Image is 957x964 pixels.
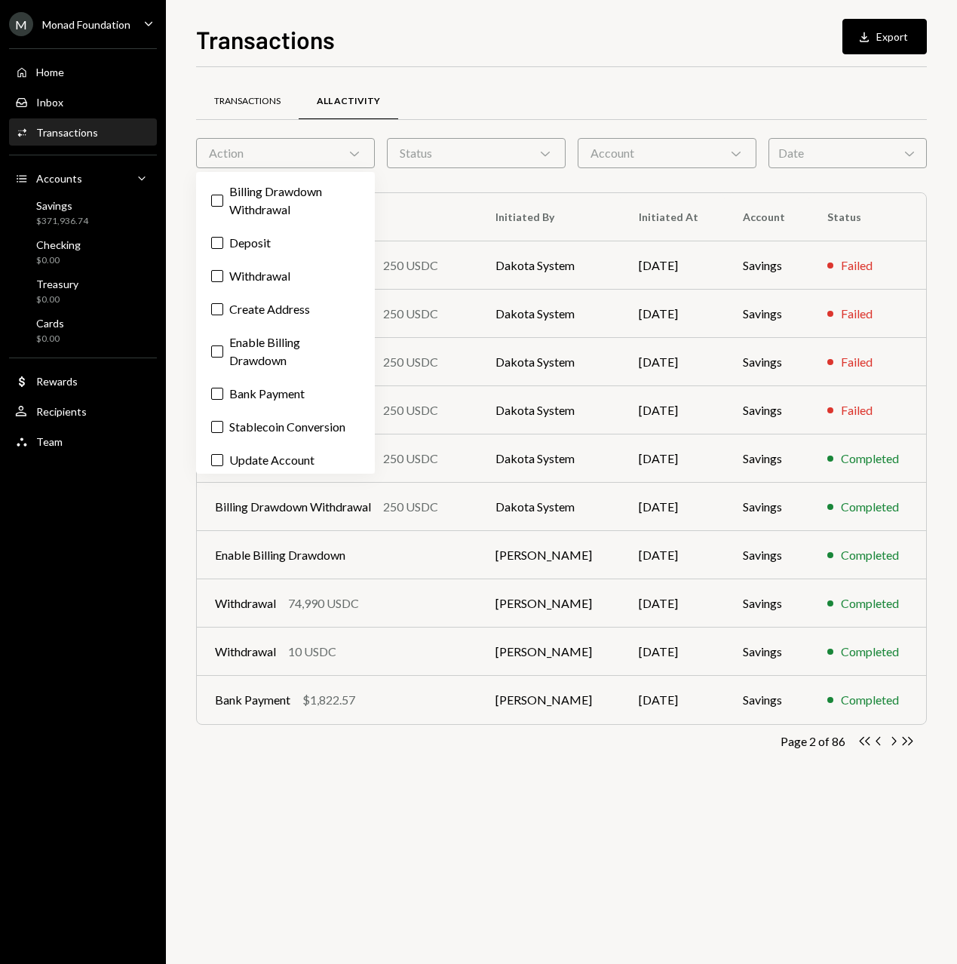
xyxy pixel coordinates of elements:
[477,579,621,628] td: [PERSON_NAME]
[621,483,724,531] td: [DATE]
[477,241,621,290] td: Dakota System
[211,345,223,358] button: Enable Billing Drawdown
[211,454,223,466] button: Update Account
[725,338,809,386] td: Savings
[317,95,380,108] div: All Activity
[36,435,63,448] div: Team
[9,12,33,36] div: M
[383,401,438,419] div: 250 USDC
[211,270,223,282] button: Withdrawal
[477,290,621,338] td: Dakota System
[725,290,809,338] td: Savings
[477,338,621,386] td: Dakota System
[215,594,276,612] div: Withdrawal
[383,256,438,275] div: 250 USDC
[841,594,899,612] div: Completed
[841,643,899,661] div: Completed
[841,353,873,371] div: Failed
[42,18,130,31] div: Monad Foundation
[36,293,78,306] div: $0.00
[841,450,899,468] div: Completed
[387,138,566,168] div: Status
[36,405,87,418] div: Recipients
[578,138,756,168] div: Account
[9,367,157,395] a: Rewards
[725,579,809,628] td: Savings
[621,531,724,579] td: [DATE]
[288,594,359,612] div: 74,990 USDC
[36,278,78,290] div: Treasury
[621,579,724,628] td: [DATE]
[383,353,438,371] div: 250 USDC
[725,434,809,483] td: Savings
[725,241,809,290] td: Savings
[196,138,375,168] div: Action
[841,305,873,323] div: Failed
[202,329,369,374] label: Enable Billing Drawdown
[841,401,873,419] div: Failed
[621,338,724,386] td: [DATE]
[211,195,223,207] button: Billing Drawdown Withdrawal
[202,229,369,256] label: Deposit
[621,193,724,241] th: Initiated At
[9,195,157,231] a: Savings$371,936.74
[725,531,809,579] td: Savings
[477,386,621,434] td: Dakota System
[842,19,927,54] button: Export
[36,215,88,228] div: $371,936.74
[196,24,335,54] h1: Transactions
[9,428,157,455] a: Team
[477,483,621,531] td: Dakota System
[202,447,369,474] label: Update Account
[202,380,369,407] label: Bank Payment
[809,193,926,241] th: Status
[36,126,98,139] div: Transactions
[9,398,157,425] a: Recipients
[36,333,64,345] div: $0.00
[299,82,398,121] a: All Activity
[9,234,157,270] a: Checking$0.00
[621,676,724,724] td: [DATE]
[215,691,290,709] div: Bank Payment
[841,691,899,709] div: Completed
[36,66,64,78] div: Home
[725,386,809,434] td: Savings
[383,498,438,516] div: 250 USDC
[211,237,223,249] button: Deposit
[36,254,81,267] div: $0.00
[211,303,223,315] button: Create Address
[215,643,276,661] div: Withdrawal
[841,498,899,516] div: Completed
[36,375,78,388] div: Rewards
[621,628,724,676] td: [DATE]
[725,628,809,676] td: Savings
[768,138,927,168] div: Date
[9,164,157,192] a: Accounts
[477,676,621,724] td: [PERSON_NAME]
[621,241,724,290] td: [DATE]
[621,386,724,434] td: [DATE]
[202,296,369,323] label: Create Address
[9,273,157,309] a: Treasury$0.00
[477,628,621,676] td: [PERSON_NAME]
[302,691,355,709] div: $1,822.57
[9,118,157,146] a: Transactions
[211,421,223,433] button: Stablecoin Conversion
[36,238,81,251] div: Checking
[211,388,223,400] button: Bank Payment
[214,95,281,108] div: Transactions
[841,256,873,275] div: Failed
[36,317,64,330] div: Cards
[9,312,157,348] a: Cards$0.00
[383,305,438,323] div: 250 USDC
[477,193,621,241] th: Initiated By
[202,178,369,223] label: Billing Drawdown Withdrawal
[781,734,845,748] div: Page 2 of 86
[477,434,621,483] td: Dakota System
[383,450,438,468] div: 250 USDC
[288,643,336,661] div: 10 USDC
[196,82,299,121] a: Transactions
[36,172,82,185] div: Accounts
[725,483,809,531] td: Savings
[197,531,477,579] td: Enable Billing Drawdown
